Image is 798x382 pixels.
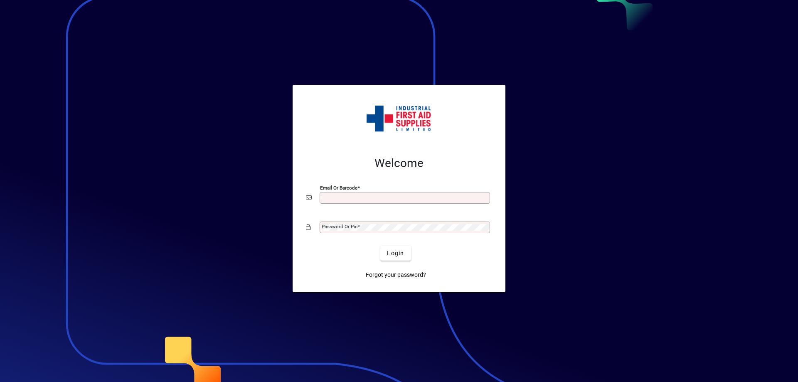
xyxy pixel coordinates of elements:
mat-label: Password or Pin [322,224,357,229]
span: Login [387,249,404,258]
span: Forgot your password? [366,271,426,279]
button: Login [380,246,411,261]
mat-label: Email or Barcode [320,185,357,191]
h2: Welcome [306,156,492,170]
a: Forgot your password? [362,267,429,282]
